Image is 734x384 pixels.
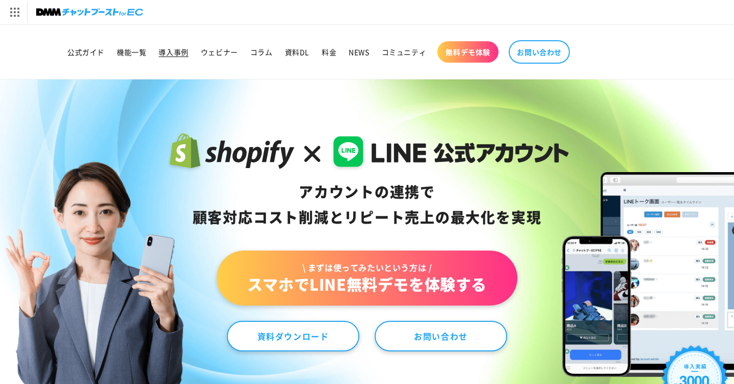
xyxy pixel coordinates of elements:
a: 無料デモ体験 [437,41,499,63]
span: お問い合わせ [517,47,562,57]
span: \ まずは使ってみたいという方は / [247,262,487,273]
a: 公式ガイド [61,41,111,63]
a: 機能一覧 [111,41,152,63]
span: 導入事例 [159,47,188,57]
a: コミュニティ [376,41,433,63]
span: 資料DL [285,47,309,57]
a: お問い合わせ [509,40,570,64]
a: \ まずは使ってみたいという方は /スマホでLINE無料デモを体験する [217,251,517,306]
a: 資料DL [279,41,316,63]
img: サービス [2,2,27,23]
span: 無料デモ体験 [445,47,490,57]
a: ウェビナー [195,41,244,63]
span: 公式ガイド [67,47,104,57]
span: コミュニティ [382,47,427,57]
a: お問い合わせ [375,321,507,351]
span: 料金 [322,47,336,57]
div: アカウントの連携で 顧客対応コスト削減と リピート売上の 最大化を実現 [165,179,569,230]
img: チャットブーストforEC [36,5,143,19]
span: 機能一覧 [117,47,146,57]
a: 導入事例 [152,41,194,63]
a: NEWS [343,41,375,63]
span: ウェビナー [201,47,238,57]
span: コラム [250,47,273,57]
a: コラム [244,41,279,63]
a: 資料ダウンロード [227,321,359,351]
a: 料金 [316,41,343,63]
span: NEWS [349,47,369,57]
